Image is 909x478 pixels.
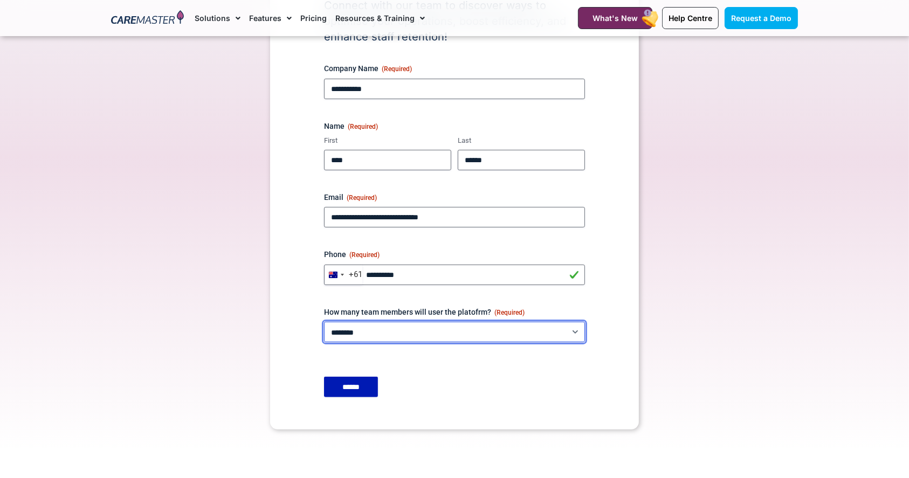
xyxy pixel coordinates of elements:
span: (Required) [348,123,378,130]
label: Company Name [324,63,585,74]
span: Request a Demo [731,13,791,23]
label: Last [458,136,585,146]
label: Phone [324,249,585,260]
span: (Required) [349,251,380,259]
label: Email [324,192,585,203]
a: Request a Demo [725,7,798,29]
a: What's New [578,7,652,29]
button: Selected country [325,265,362,285]
div: +61 [349,271,362,279]
label: How many team members will user the platofrm? [324,307,585,317]
legend: Name [324,121,378,131]
span: (Required) [347,194,377,202]
span: Help Centre [669,13,712,23]
span: What's New [593,13,638,23]
span: (Required) [382,65,412,73]
label: First [324,136,451,146]
span: (Required) [494,309,525,316]
a: Help Centre [662,7,719,29]
img: CareMaster Logo [111,10,184,26]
